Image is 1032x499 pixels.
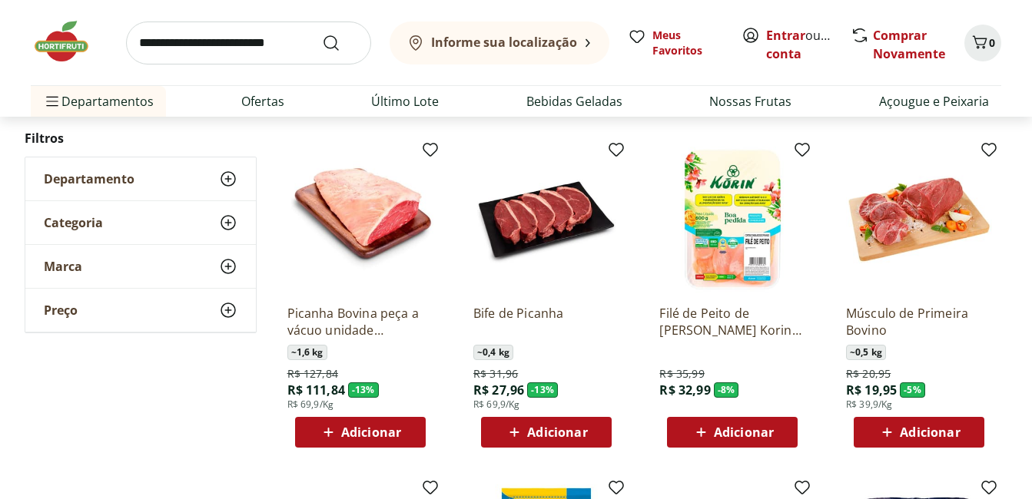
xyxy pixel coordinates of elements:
span: - 5 % [900,382,925,398]
img: Músculo de Primeira Bovino [846,147,992,292]
a: Criar conta [766,27,851,62]
a: Entrar [766,27,805,44]
span: R$ 27,96 [473,382,524,398]
a: Ofertas [241,92,284,111]
a: Nossas Frutas [709,92,791,111]
a: Meus Favoritos [628,28,723,58]
span: R$ 111,84 [287,382,345,398]
span: R$ 19,95 [846,382,897,398]
img: Filé de Peito de Frango Congelado Korin 600g [659,147,805,292]
span: R$ 31,96 [473,366,518,382]
a: Comprar Novamente [873,27,945,62]
span: ~ 1,6 kg [287,345,327,360]
a: Açougue e Peixaria [879,92,989,111]
span: ou [766,26,835,63]
span: Departamentos [43,83,154,120]
button: Adicionar [667,417,798,448]
button: Categoria [25,201,256,244]
span: R$ 39,9/Kg [846,398,893,411]
span: - 8 % [714,382,739,398]
button: Adicionar [854,417,984,448]
span: Adicionar [900,426,960,438]
a: Picanha Bovina peça a vácuo unidade aproximadamente 1,6kg [287,305,433,339]
span: ~ 0,5 kg [846,345,886,360]
a: Filé de Peito de [PERSON_NAME] Korin 600g [659,305,805,339]
span: R$ 32,99 [659,382,710,398]
button: Submit Search [322,34,359,52]
h2: Filtros [25,123,257,154]
span: Departamento [44,171,134,187]
b: Informe sua localização [431,34,577,51]
input: search [126,21,371,64]
button: Informe sua localização [390,21,609,64]
span: Adicionar [527,426,587,438]
span: R$ 127,84 [287,366,338,382]
span: R$ 69,9/Kg [287,398,334,411]
button: Menu [43,83,61,120]
button: Preço [25,289,256,332]
span: - 13 % [348,382,379,398]
a: Último Lote [371,92,439,111]
a: Bebidas Geladas [526,92,622,111]
span: R$ 69,9/Kg [473,398,520,411]
span: Adicionar [714,426,774,438]
span: - 13 % [527,382,558,398]
a: Músculo de Primeira Bovino [846,305,992,339]
img: Bife de Picanha [473,147,619,292]
a: Bife de Picanha [473,305,619,339]
span: Preço [44,302,78,318]
img: Picanha Bovina peça a vácuo unidade aproximadamente 1,6kg [287,147,433,292]
span: ~ 0,4 kg [473,345,513,360]
button: Carrinho [964,25,1001,61]
span: Meus Favoritos [652,28,723,58]
span: 0 [989,35,995,50]
span: R$ 20,95 [846,366,891,382]
span: Adicionar [341,426,401,438]
span: R$ 35,99 [659,366,704,382]
span: Categoria [44,215,103,230]
span: Marca [44,259,82,274]
button: Marca [25,245,256,288]
button: Adicionar [481,417,612,448]
img: Hortifruti [31,18,108,64]
button: Departamento [25,157,256,200]
button: Adicionar [295,417,426,448]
